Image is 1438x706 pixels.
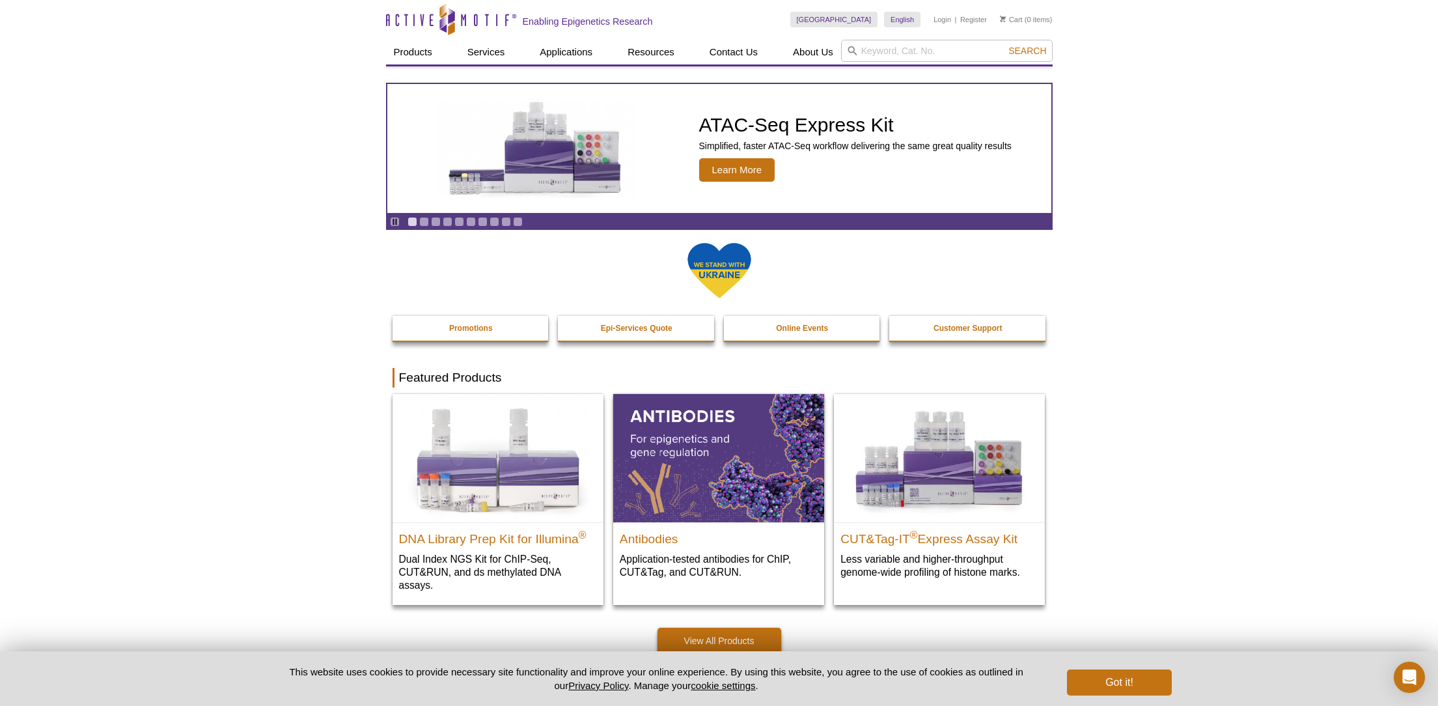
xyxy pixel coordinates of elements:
[1000,12,1053,27] li: (0 items)
[699,158,775,182] span: Learn More
[889,316,1047,341] a: Customer Support
[702,40,766,64] a: Contact Us
[691,680,755,691] button: cookie settings
[393,316,550,341] a: Promotions
[884,12,920,27] a: English
[443,217,452,227] a: Go to slide 4
[1000,15,1023,24] a: Cart
[460,40,513,64] a: Services
[687,242,752,300] img: We Stand With Ukraine
[501,217,511,227] a: Go to slide 9
[393,394,603,604] a: DNA Library Prep Kit for Illumina DNA Library Prep Kit for Illumina® Dual Index NGS Kit for ChIP-...
[699,140,1012,152] p: Simplified, faster ATAC-Seq workflow delivering the same great quality results
[393,368,1046,388] h2: Featured Products
[568,680,628,691] a: Privacy Policy
[601,324,672,333] strong: Epi-Services Quote
[910,529,918,540] sup: ®
[1067,670,1171,696] button: Got it!
[579,529,587,540] sup: ®
[1394,662,1425,693] div: Open Intercom Messenger
[386,40,440,64] a: Products
[490,217,499,227] a: Go to slide 8
[387,84,1051,213] article: ATAC-Seq Express Kit
[454,217,464,227] a: Go to slide 5
[1000,16,1006,22] img: Your Cart
[776,324,828,333] strong: Online Events
[840,552,1038,579] p: Less variable and higher-throughput genome-wide profiling of histone marks​.
[513,217,523,227] a: Go to slide 10
[429,99,644,198] img: ATAC-Seq Express Kit
[834,394,1045,591] a: CUT&Tag-IT® Express Assay Kit CUT&Tag-IT®Express Assay Kit Less variable and higher-throughput ge...
[1008,46,1046,56] span: Search
[620,552,818,579] p: Application-tested antibodies for ChIP, CUT&Tag, and CUT&RUN.
[408,217,417,227] a: Go to slide 1
[399,526,597,546] h2: DNA Library Prep Kit for Illumina
[955,12,957,27] li: |
[267,665,1046,692] p: This website uses cookies to provide necessary site functionality and improve your online experie...
[724,316,881,341] a: Online Events
[620,526,818,546] h2: Antibodies
[387,84,1051,213] a: ATAC-Seq Express Kit ATAC-Seq Express Kit Simplified, faster ATAC-Seq workflow delivering the sam...
[523,16,653,27] h2: Enabling Epigenetics Research
[840,526,1038,546] h2: CUT&Tag-IT Express Assay Kit
[657,628,781,654] a: View All Products
[620,40,682,64] a: Resources
[933,15,951,24] a: Login
[841,40,1053,62] input: Keyword, Cat. No.
[1004,45,1050,57] button: Search
[790,12,878,27] a: [GEOGRAPHIC_DATA]
[960,15,987,24] a: Register
[399,552,597,592] p: Dual Index NGS Kit for ChIP-Seq, CUT&RUN, and ds methylated DNA assays.
[449,324,493,333] strong: Promotions
[834,394,1045,522] img: CUT&Tag-IT® Express Assay Kit
[466,217,476,227] a: Go to slide 6
[478,217,488,227] a: Go to slide 7
[390,217,400,227] a: Toggle autoplay
[785,40,841,64] a: About Us
[419,217,429,227] a: Go to slide 2
[532,40,600,64] a: Applications
[699,115,1012,135] h2: ATAC-Seq Express Kit
[393,394,603,522] img: DNA Library Prep Kit for Illumina
[431,217,441,227] a: Go to slide 3
[558,316,715,341] a: Epi-Services Quote
[613,394,824,522] img: All Antibodies
[933,324,1002,333] strong: Customer Support
[613,394,824,591] a: All Antibodies Antibodies Application-tested antibodies for ChIP, CUT&Tag, and CUT&RUN.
